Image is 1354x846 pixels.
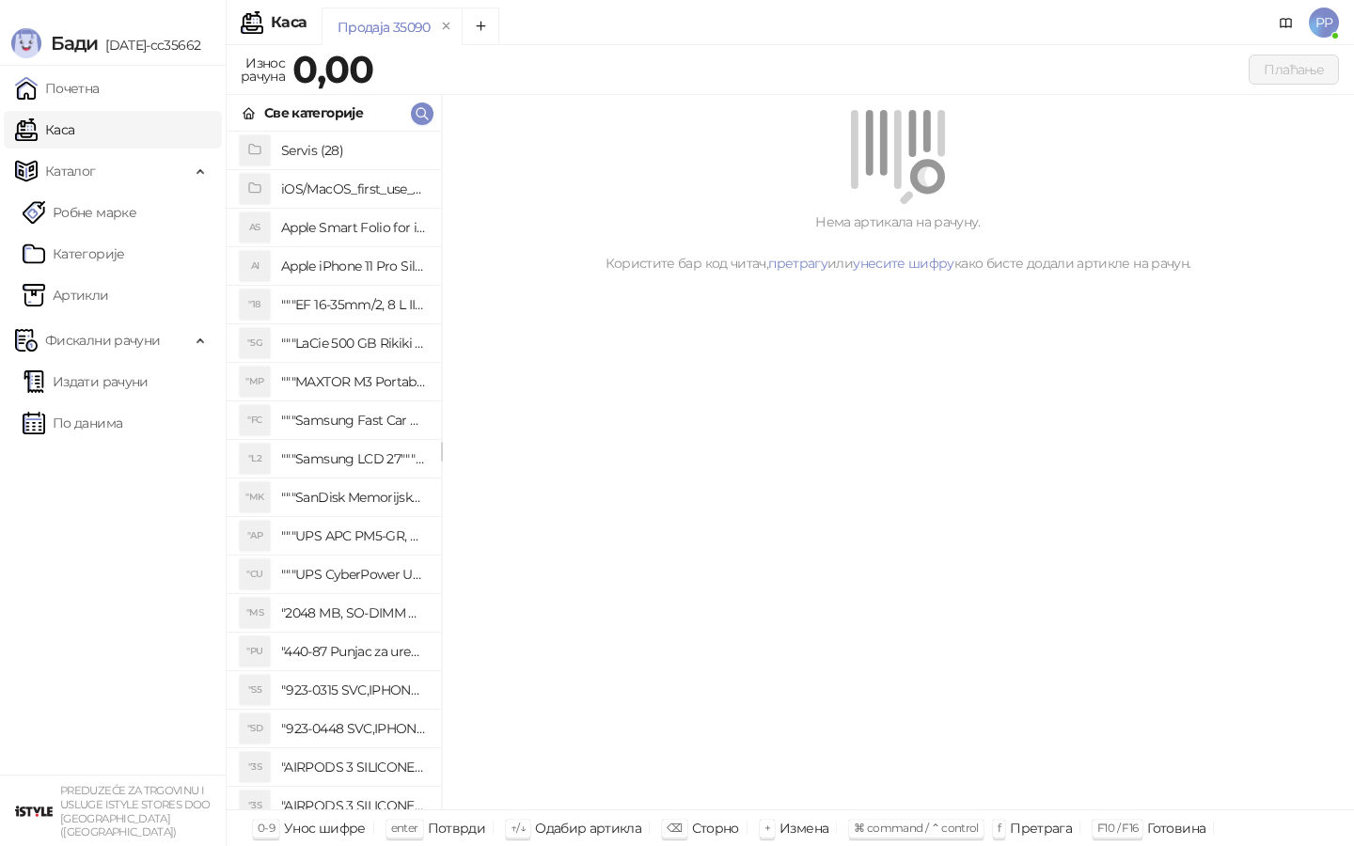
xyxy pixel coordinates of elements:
span: f [998,821,1000,835]
h4: iOS/MacOS_first_use_assistance (4) [281,174,426,204]
h4: """UPS CyberPower UT650EG, 650VA/360W , line-int., s_uko, desktop""" [281,559,426,589]
div: Измена [779,816,828,840]
span: ⌫ [667,821,682,835]
strong: 0,00 [292,46,373,92]
div: AI [240,251,270,281]
h4: "AIRPODS 3 SILICONE CASE BLUE" [281,791,426,821]
div: Унос шифре [284,816,366,840]
div: "3S [240,791,270,821]
div: "FC [240,405,270,435]
div: "AP [240,521,270,551]
span: ⌘ command / ⌃ control [854,821,979,835]
div: "SD [240,713,270,744]
div: "MP [240,367,270,397]
h4: """LaCie 500 GB Rikiki USB 3.0 / Ultra Compact & Resistant aluminum / USB 3.0 / 2.5""""""" [281,328,426,358]
h4: "923-0315 SVC,IPHONE 5/5S BATTERY REMOVAL TRAY Držač za iPhone sa kojim se otvara display [281,675,426,705]
h4: Apple Smart Folio for iPad mini (A17 Pro) - Sage [281,212,426,243]
div: "CU [240,559,270,589]
span: ↑/↓ [511,821,526,835]
img: 64x64-companyLogo-77b92cf4-9946-4f36-9751-bf7bb5fd2c7d.png [15,792,53,830]
h4: Servis (28) [281,135,426,165]
span: + [764,821,770,835]
span: F10 / F16 [1097,821,1138,835]
img: Logo [11,28,41,58]
span: PP [1309,8,1339,38]
h4: "923-0448 SVC,IPHONE,TOURQUE DRIVER KIT .65KGF- CM Šrafciger " [281,713,426,744]
button: Плаћање [1249,55,1339,85]
div: "MS [240,598,270,628]
div: "3S [240,752,270,782]
h4: "440-87 Punjac za uredjaje sa micro USB portom 4/1, Stand." [281,636,426,666]
div: "18 [240,290,270,320]
span: Каталог [45,152,96,190]
small: PREDUZEĆE ZA TRGOVINU I USLUGE ISTYLE STORES DOO [GEOGRAPHIC_DATA] ([GEOGRAPHIC_DATA]) [60,784,211,838]
h4: """SanDisk Memorijska kartica 256GB microSDXC sa SD adapterom SDSQXA1-256G-GN6MA - Extreme PLUS, ... [281,482,426,512]
div: Нема артикала на рачуну. Користите бар код читач, или како бисте додали артикле на рачун. [464,211,1331,274]
div: Сторно [692,816,739,840]
div: Све категорије [264,102,363,123]
h4: """EF 16-35mm/2, 8 L III USM""" [281,290,426,320]
div: "5G [240,328,270,358]
h4: "2048 MB, SO-DIMM DDRII, 667 MHz, Napajanje 1,8 0,1 V, Latencija CL5" [281,598,426,628]
div: Претрага [1010,816,1072,840]
button: Add tab [462,8,499,45]
a: Каса [15,111,74,149]
a: Документација [1271,8,1301,38]
div: "PU [240,636,270,666]
div: "L2 [240,444,270,474]
button: remove [434,19,459,35]
div: Потврди [428,816,486,840]
a: претрагу [768,255,827,272]
h4: "AIRPODS 3 SILICONE CASE BLACK" [281,752,426,782]
div: "MK [240,482,270,512]
div: grid [227,132,441,809]
div: Каса [271,15,307,30]
h4: Apple iPhone 11 Pro Silicone Case - Black [281,251,426,281]
span: [DATE]-cc35662 [98,37,200,54]
div: Готовина [1147,816,1205,840]
h4: """Samsung Fast Car Charge Adapter, brzi auto punja_, boja crna""" [281,405,426,435]
h4: """Samsung LCD 27"""" C27F390FHUXEN""" [281,444,426,474]
div: AS [240,212,270,243]
span: enter [391,821,418,835]
div: Продаја 35090 [338,17,431,38]
a: Робне марке [23,194,136,231]
h4: """MAXTOR M3 Portable 2TB 2.5"""" crni eksterni hard disk HX-M201TCB/GM""" [281,367,426,397]
a: Издати рачуни [23,363,149,400]
div: "S5 [240,675,270,705]
a: Почетна [15,70,100,107]
h4: """UPS APC PM5-GR, Essential Surge Arrest,5 utic_nica""" [281,521,426,551]
a: унесите шифру [853,255,954,272]
a: По данима [23,404,122,442]
div: Одабир артикла [535,816,641,840]
a: Категорије [23,235,125,273]
div: Износ рачуна [237,51,289,88]
span: Фискални рачуни [45,321,160,359]
span: Бади [51,32,98,55]
span: 0-9 [258,821,275,835]
a: ArtikliАртикли [23,276,109,314]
